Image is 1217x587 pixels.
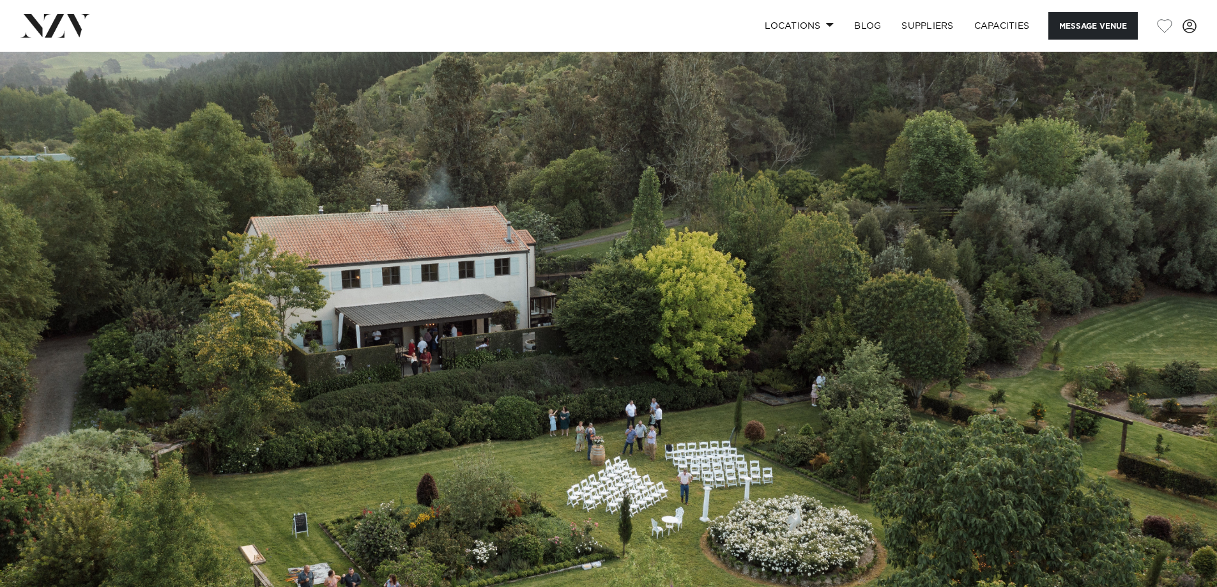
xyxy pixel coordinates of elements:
a: Capacities [964,12,1040,40]
img: nzv-logo.png [20,14,90,37]
a: BLOG [844,12,891,40]
button: Message Venue [1048,12,1138,40]
a: Locations [754,12,844,40]
a: SUPPLIERS [891,12,963,40]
